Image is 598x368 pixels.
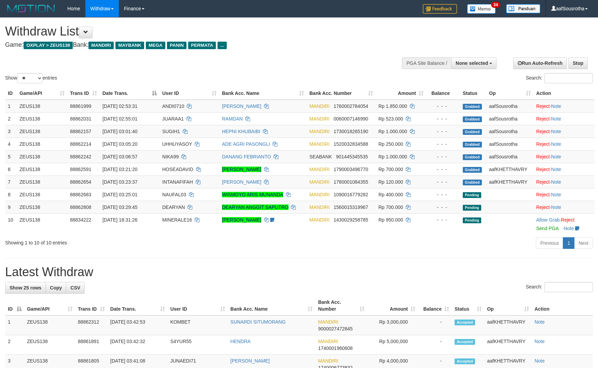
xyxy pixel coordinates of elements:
span: Rp 700.000 [378,204,403,210]
td: aafSousrotha [486,138,533,150]
a: Note [551,129,561,134]
a: 1 [563,237,574,249]
td: ZEUS138 [17,112,67,125]
span: Pending [463,192,481,198]
span: MANDIRI [318,339,338,344]
a: Note [551,192,561,197]
span: Copy 901445345535 to clipboard [336,154,368,159]
a: Note [551,103,561,109]
div: - - - [429,216,457,223]
td: · [533,201,595,213]
td: 2 [5,335,24,355]
div: - - - [429,141,457,147]
span: [DATE] 02:53:31 [102,103,137,109]
span: Accepted [455,320,475,325]
a: Show 25 rows [5,282,46,294]
span: · [536,217,561,223]
a: DEARYAN ANGGIT SAPUTRO [222,204,289,210]
label: Search: [526,73,593,83]
span: Copy 1560015319967 to clipboard [334,204,368,210]
td: ZEUS138 [24,315,75,335]
span: MANDIRI [309,204,330,210]
span: Rp 700.000 [378,167,403,172]
td: ZEUS138 [17,213,67,235]
span: MANDIRI [309,103,330,109]
span: Copy 1520032834588 to clipboard [334,141,368,147]
a: Reject [536,204,550,210]
td: ZEUS138 [17,163,67,175]
a: Reject [536,192,550,197]
span: Rp 1.000.000 [378,154,407,159]
td: [DATE] 03:42:53 [108,315,168,335]
span: [DATE] 18:31:26 [102,217,137,223]
th: Bank Acc. Name: activate to sort column ascending [228,296,316,315]
td: 9 [5,201,17,213]
span: Copy 1730018265190 to clipboard [334,129,368,134]
a: Copy [45,282,66,294]
span: MANDIRI [309,192,330,197]
a: Reject [536,179,550,185]
div: PGA Site Balance / [402,57,451,69]
td: 10 [5,213,17,235]
span: Copy 1780001084355 to clipboard [334,179,368,185]
span: Rp 120.000 [378,179,403,185]
span: MINERALE16 [162,217,192,223]
span: MANDIRI [318,358,338,364]
span: NIKA99 [162,154,179,159]
a: DANANG FEBRIANTO [222,154,271,159]
span: 88834222 [70,217,91,223]
td: S4YUR55 [168,335,228,355]
input: Search: [544,73,593,83]
span: Copy 1790003496770 to clipboard [334,167,368,172]
td: 2 [5,112,17,125]
td: aafSousrotha [486,150,533,163]
th: Status [460,87,486,100]
span: [DATE] 03:29:45 [102,204,137,210]
span: MANDIRI [309,141,330,147]
td: aafKHETTHAVRY [486,163,533,175]
td: 5 [5,150,17,163]
th: ID: activate to sort column descending [5,296,24,315]
span: 88861999 [70,103,91,109]
a: SUNARDI SITUMORANG [231,319,286,325]
span: [DATE] 03:01:40 [102,129,137,134]
span: UHHUYASOY [162,141,192,147]
td: · [533,163,595,175]
a: Note [551,116,561,122]
span: MANDIRI [88,42,114,49]
a: Previous [536,237,563,249]
th: Status: activate to sort column ascending [452,296,484,315]
td: aafSousrotha [486,112,533,125]
a: Reject [536,129,550,134]
th: Action [533,87,595,100]
a: Note [551,204,561,210]
span: MEGA [146,42,165,49]
span: Rp 1.850.000 [378,103,407,109]
span: OXPLAY > ZEUS138 [24,42,73,49]
td: 7 [5,175,17,188]
a: Reject [536,167,550,172]
a: HENDRA [231,339,251,344]
button: None selected [451,57,497,69]
span: Pending [463,217,481,223]
span: Copy 1430029258785 to clipboard [334,217,368,223]
a: Note [564,226,574,231]
td: ZEUS138 [17,138,67,150]
a: Run Auto-Refresh [513,57,567,69]
a: Note [551,179,561,185]
td: [DATE] 03:42:32 [108,335,168,355]
a: Reject [536,116,550,122]
td: 1 [5,100,17,113]
td: · [533,213,595,235]
span: MANDIRI [309,167,330,172]
th: User ID: activate to sort column ascending [159,87,219,100]
div: - - - [429,191,457,198]
td: · [533,175,595,188]
td: ZEUS138 [24,335,75,355]
span: [DATE] 03:21:20 [102,167,137,172]
span: INTANAFIFAH [162,179,193,185]
a: Stop [568,57,588,69]
th: User ID: activate to sort column ascending [168,296,228,315]
th: ID [5,87,17,100]
span: 88862214 [70,141,91,147]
